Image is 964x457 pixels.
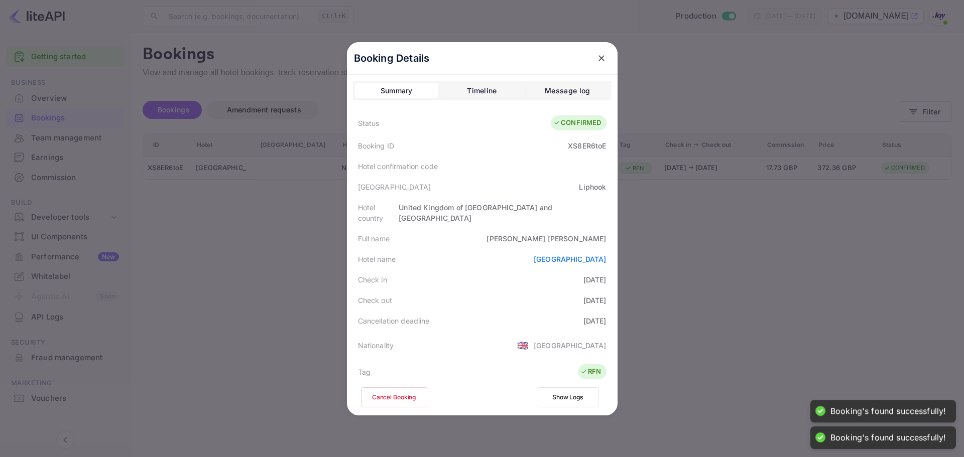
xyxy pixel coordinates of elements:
[358,118,380,128] div: Status
[830,432,946,443] div: Booking's found successfully!
[583,274,607,285] div: [DATE]
[545,85,590,97] div: Message log
[583,316,607,326] div: [DATE]
[361,387,427,407] button: Cancel Booking
[355,83,438,99] button: Summary
[358,295,392,306] div: Check out
[583,295,607,306] div: [DATE]
[381,85,413,97] div: Summary
[440,83,524,99] button: Timeline
[553,118,601,128] div: CONFIRMED
[354,51,430,66] p: Booking Details
[467,85,497,97] div: Timeline
[399,202,606,223] div: United Kingdom of [GEOGRAPHIC_DATA] and [GEOGRAPHIC_DATA]
[358,367,371,377] div: Tag
[358,340,394,351] div: Nationality
[358,233,390,244] div: Full name
[568,140,606,151] div: XS8ER6toE
[358,182,431,192] div: [GEOGRAPHIC_DATA]
[487,233,606,244] div: [PERSON_NAME] [PERSON_NAME]
[358,202,399,223] div: Hotel country
[534,255,607,263] a: [GEOGRAPHIC_DATA]
[592,49,611,67] button: close
[580,367,601,377] div: RFN
[537,387,599,407] button: Show Logs
[358,316,430,326] div: Cancellation deadline
[830,406,946,416] div: Booking's found successfully!
[358,161,438,172] div: Hotel confirmation code
[358,140,395,151] div: Booking ID
[358,254,396,264] div: Hotel name
[579,182,606,192] div: Liphook
[358,274,387,285] div: Check in
[517,336,529,354] span: United States
[534,340,607,351] div: [GEOGRAPHIC_DATA]
[526,83,609,99] button: Message log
